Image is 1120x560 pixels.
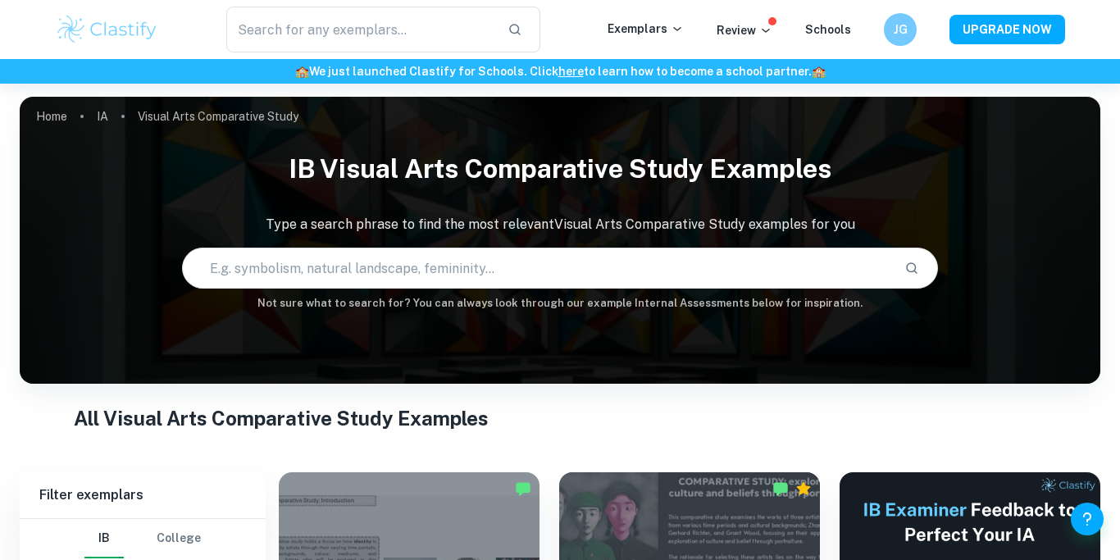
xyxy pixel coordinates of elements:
input: Search for any exemplars... [226,7,494,52]
img: Clastify logo [55,13,159,46]
p: Exemplars [608,20,684,38]
button: IB [84,519,124,558]
button: JG [884,13,917,46]
div: Filter type choice [84,519,201,558]
img: Marked [772,480,789,497]
h1: IB Visual Arts Comparative Study examples [20,143,1100,195]
span: 🏫 [295,65,309,78]
h6: Filter exemplars [20,472,266,518]
h1: All Visual Arts Comparative Study Examples [74,403,1046,433]
button: Search [898,254,926,282]
button: Help and Feedback [1071,503,1104,535]
a: Schools [805,23,851,36]
p: Visual Arts Comparative Study [138,107,298,125]
h6: We just launched Clastify for Schools. Click to learn how to become a school partner. [3,62,1117,80]
button: UPGRADE NOW [949,15,1065,44]
button: College [157,519,201,558]
a: Home [36,105,67,128]
img: Marked [515,480,531,497]
div: Premium [795,480,812,497]
h6: Not sure what to search for? You can always look through our example Internal Assessments below f... [20,295,1100,312]
a: here [558,65,584,78]
p: Review [717,21,772,39]
a: IA [97,105,108,128]
span: 🏫 [812,65,826,78]
input: E.g. symbolism, natural landscape, femininity... [183,245,892,291]
h6: JG [891,20,910,39]
p: Type a search phrase to find the most relevant Visual Arts Comparative Study examples for you [20,215,1100,234]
